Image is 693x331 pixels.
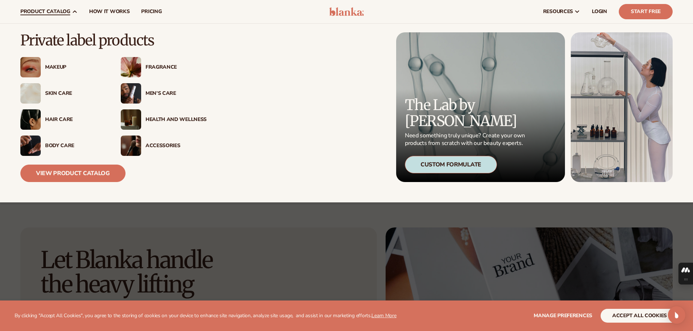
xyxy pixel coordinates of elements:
[121,57,141,77] img: Pink blooming flower.
[141,9,162,15] span: pricing
[146,90,207,97] div: Men’s Care
[371,312,396,319] a: Learn More
[20,57,41,77] img: Female with glitter eye makeup.
[668,306,685,324] div: Open Intercom Messenger
[571,32,673,182] img: Female in lab with equipment.
[396,32,565,182] a: Microscopic product formula. The Lab by [PERSON_NAME] Need something truly unique? Create your ow...
[146,143,207,149] div: Accessories
[20,109,41,130] img: Female hair pulled back with clips.
[146,117,207,123] div: Health And Wellness
[20,136,41,156] img: Male hand applying moisturizer.
[45,143,106,149] div: Body Care
[20,83,41,104] img: Cream moisturizer swatch.
[405,132,527,147] p: Need something truly unique? Create your own products from scratch with our beauty experts.
[20,136,106,156] a: Male hand applying moisturizer. Body Care
[20,32,207,48] p: Private label products
[20,83,106,104] a: Cream moisturizer swatch. Skin Care
[89,9,130,15] span: How It Works
[121,136,141,156] img: Female with makeup brush.
[619,4,673,19] a: Start Free
[121,83,207,104] a: Male holding moisturizer bottle. Men’s Care
[45,90,106,97] div: Skin Care
[121,57,207,77] a: Pink blooming flower. Fragrance
[601,309,678,323] button: accept all cookies
[45,117,106,123] div: Hair Care
[405,156,497,173] div: Custom Formulate
[405,97,527,129] p: The Lab by [PERSON_NAME]
[121,83,141,104] img: Male holding moisturizer bottle.
[20,9,70,15] span: product catalog
[20,165,126,182] a: View Product Catalog
[146,64,207,70] div: Fragrance
[592,9,607,15] span: LOGIN
[45,64,106,70] div: Makeup
[15,313,397,319] p: By clicking "Accept All Cookies", you agree to the storing of cookies on your device to enhance s...
[543,9,573,15] span: resources
[121,109,141,130] img: Candles and incense on table.
[329,7,364,16] img: logo
[121,136,207,156] a: Female with makeup brush. Accessories
[121,109,207,130] a: Candles and incense on table. Health And Wellness
[20,109,106,130] a: Female hair pulled back with clips. Hair Care
[534,309,592,323] button: Manage preferences
[534,312,592,319] span: Manage preferences
[20,57,106,77] a: Female with glitter eye makeup. Makeup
